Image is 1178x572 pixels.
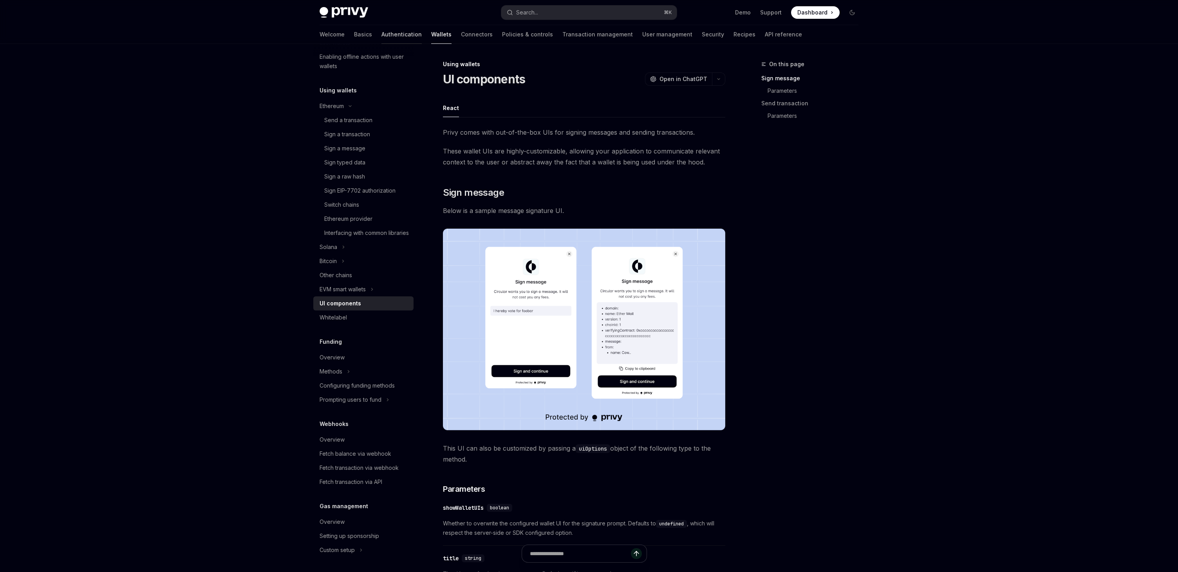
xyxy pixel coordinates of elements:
a: Sign typed data [313,155,414,170]
a: Sign a raw hash [313,170,414,184]
span: Sign message [443,186,504,199]
div: Fetch balance via webhook [320,449,391,458]
span: Parameters [443,484,485,494]
button: Custom setup [313,543,414,557]
img: images/Sign.png [443,229,725,430]
div: Sign a raw hash [324,172,365,181]
span: Open in ChatGPT [659,75,707,83]
button: Methods [313,364,414,379]
a: Demo [735,9,751,16]
h5: Webhooks [320,419,349,429]
div: Sign a transaction [324,130,370,139]
h5: Using wallets [320,86,357,95]
a: Policies & controls [502,25,553,44]
button: React [443,99,459,117]
div: Fetch transaction via webhook [320,463,399,473]
button: Toggle dark mode [846,6,858,19]
div: Overview [320,517,345,527]
a: Parameters [761,85,865,97]
div: Sign a message [324,144,365,153]
div: Switch chains [324,200,359,209]
div: Other chains [320,271,352,280]
div: Fetch transaction via API [320,477,382,487]
span: boolean [490,505,509,511]
a: Other chains [313,268,414,282]
a: Welcome [320,25,345,44]
h5: Gas management [320,502,368,511]
a: Sign message [761,72,865,85]
div: Bitcoin [320,256,337,266]
a: Recipes [734,25,755,44]
div: Search... [516,8,538,17]
button: Ethereum [313,99,414,113]
div: Interfacing with common libraries [324,228,409,238]
a: Switch chains [313,198,414,212]
div: Send a transaction [324,115,372,125]
a: Fetch transaction via API [313,475,414,489]
button: Search...⌘K [501,5,677,20]
div: Configuring funding methods [320,381,395,390]
span: Below is a sample message signature UI. [443,205,725,216]
span: Dashboard [797,9,827,16]
a: Sign EIP-7702 authorization [313,184,414,198]
a: Configuring funding methods [313,379,414,393]
div: Ethereum [320,101,344,111]
div: Overview [320,435,345,444]
div: Ethereum provider [324,214,372,224]
a: Authentication [381,25,422,44]
div: Setting up sponsorship [320,531,379,541]
a: Connectors [461,25,493,44]
a: Transaction management [562,25,633,44]
a: Overview [313,433,414,447]
h1: UI components [443,72,525,86]
a: Dashboard [791,6,840,19]
code: undefined [656,520,687,528]
a: Send a transaction [313,113,414,127]
div: Custom setup [320,545,355,555]
span: ⌘ K [664,9,672,16]
button: Open in ChatGPT [645,72,712,86]
a: API reference [765,25,802,44]
div: Enabling offline actions with user wallets [320,52,409,71]
div: Sign EIP-7702 authorization [324,186,396,195]
div: Sign typed data [324,158,365,167]
div: UI components [320,299,361,308]
a: Whitelabel [313,310,414,325]
button: EVM smart wallets [313,282,414,296]
a: Sign a transaction [313,127,414,141]
a: Send transaction [761,97,865,110]
input: Ask a question... [530,545,631,562]
div: Solana [320,242,337,252]
button: Prompting users to fund [313,393,414,407]
a: Setting up sponsorship [313,529,414,543]
a: Parameters [761,110,865,122]
a: Fetch balance via webhook [313,447,414,461]
a: Ethereum provider [313,212,414,226]
button: Send message [631,548,642,559]
img: dark logo [320,7,368,18]
div: Methods [320,367,342,376]
a: Basics [354,25,372,44]
a: Overview [313,515,414,529]
a: Enabling offline actions with user wallets [313,50,414,73]
a: Wallets [431,25,452,44]
span: These wallet UIs are highly-customizable, allowing your application to communicate relevant conte... [443,146,725,168]
div: Overview [320,353,345,362]
span: On this page [769,60,804,69]
button: Solana [313,240,414,254]
span: Whether to overwrite the configured wallet UI for the signature prompt. Defaults to , which will ... [443,519,725,538]
a: Sign a message [313,141,414,155]
div: Prompting users to fund [320,395,381,404]
a: User management [642,25,692,44]
a: UI components [313,296,414,310]
a: Overview [313,350,414,364]
code: uiOptions [576,444,610,453]
button: Bitcoin [313,254,414,268]
a: Interfacing with common libraries [313,226,414,240]
a: Support [760,9,782,16]
div: Using wallets [443,60,725,68]
div: Whitelabel [320,313,347,322]
h5: Funding [320,337,342,346]
div: EVM smart wallets [320,285,366,294]
span: Privy comes with out-of-the-box UIs for signing messages and sending transactions. [443,127,725,138]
